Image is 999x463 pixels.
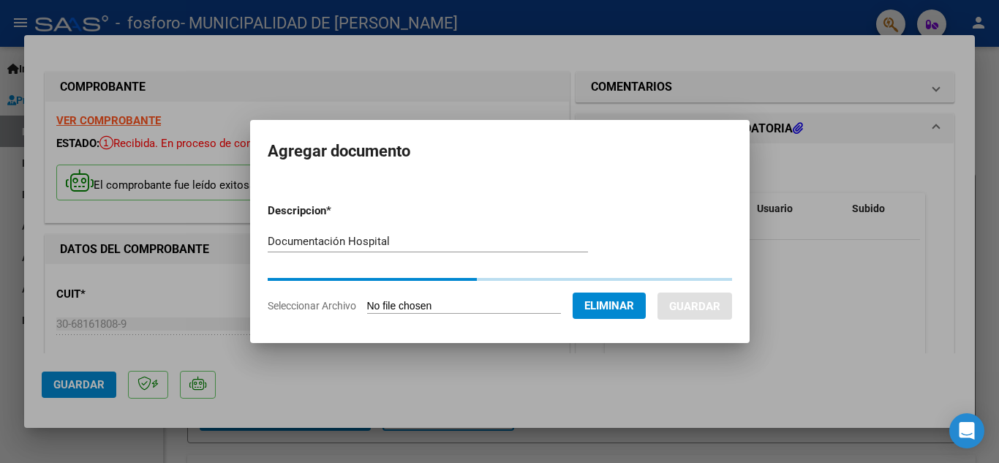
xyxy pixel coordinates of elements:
p: Descripcion [268,203,407,219]
div: Open Intercom Messenger [949,413,984,448]
span: Seleccionar Archivo [268,300,356,312]
span: Eliminar [584,299,634,312]
button: Eliminar [573,293,646,319]
span: Guardar [669,300,720,313]
h2: Agregar documento [268,138,732,165]
button: Guardar [657,293,732,320]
